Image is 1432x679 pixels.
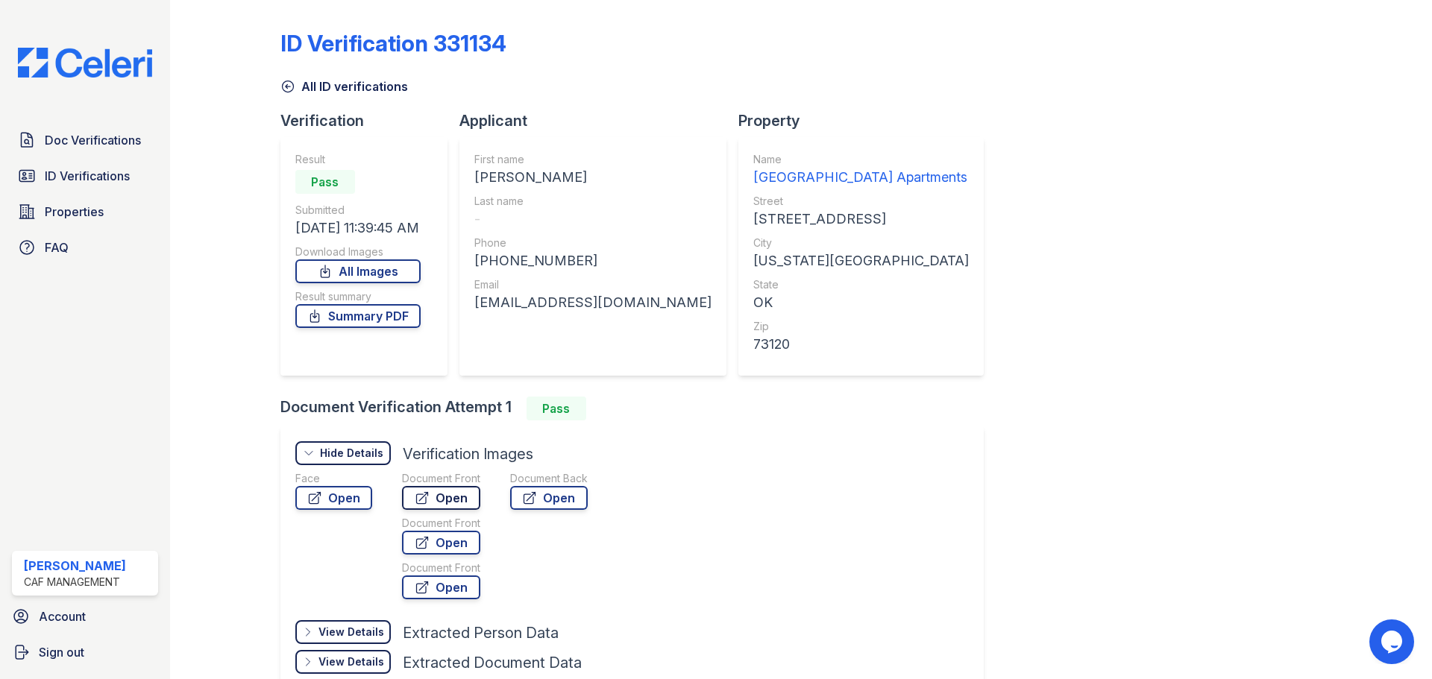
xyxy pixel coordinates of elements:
a: Account [6,601,164,631]
div: Face [295,471,372,486]
span: Sign out [39,643,84,661]
span: ID Verifications [45,167,130,185]
a: FAQ [12,233,158,262]
div: Street [753,194,969,209]
div: Document Front [402,471,480,486]
div: Verification [280,110,459,131]
a: Open [402,486,480,510]
div: Zip [753,319,969,334]
a: All ID verifications [280,78,408,95]
span: Account [39,607,86,625]
div: [PHONE_NUMBER] [474,250,712,271]
div: Name [753,152,969,167]
div: Submitted [295,203,421,218]
div: Document Back [510,471,588,486]
a: All Images [295,259,421,283]
div: Pass [527,397,586,420]
a: Open [510,486,588,510]
div: [EMAIL_ADDRESS][DOMAIN_NAME] [474,292,712,313]
div: [PERSON_NAME] [24,557,126,575]
a: Sign out [6,637,164,667]
div: State [753,277,969,292]
div: Pass [295,170,355,194]
div: Result summary [295,289,421,304]
div: [STREET_ADDRESS] [753,209,969,230]
div: - [474,209,712,230]
a: ID Verifications [12,161,158,191]
div: Document Front [402,560,480,575]
div: Phone [474,236,712,250]
div: Last name [474,194,712,209]
a: Name [GEOGRAPHIC_DATA] Apartments [753,152,969,188]
div: [US_STATE][GEOGRAPHIC_DATA] [753,250,969,271]
a: Open [402,575,480,599]
div: Result [295,152,421,167]
div: Document Front [402,516,480,531]
div: Document Verification Attempt 1 [280,397,996,420]
div: View Details [318,654,384,669]
span: FAQ [45,239,69,256]
img: CE_Logo_Blue-a8612792a0a2168367f1c8372b55b34899dd931a85d93a1a3d3e32e68fde9ad4.png [6,48,164,78]
a: Doc Verifications [12,125,158,155]
a: Open [402,531,480,555]
div: [PERSON_NAME] [474,167,712,188]
div: Verification Images [403,443,533,464]
div: CAF Management [24,575,126,590]
div: Property [738,110,996,131]
div: Extracted Person Data [403,622,559,643]
span: Properties [45,203,104,221]
div: Hide Details [320,446,383,461]
div: [GEOGRAPHIC_DATA] Apartments [753,167,969,188]
div: View Details [318,625,384,639]
div: Download Images [295,244,421,259]
div: Extracted Document Data [403,652,582,673]
div: First name [474,152,712,167]
a: Summary PDF [295,304,421,328]
a: Properties [12,197,158,227]
div: ID Verification 331134 [280,30,506,57]
div: [DATE] 11:39:45 AM [295,218,421,239]
div: OK [753,292,969,313]
div: 73120 [753,334,969,355]
div: Applicant [459,110,738,131]
div: Email [474,277,712,292]
a: Open [295,486,372,510]
span: Doc Verifications [45,131,141,149]
iframe: chat widget [1369,619,1417,664]
div: City [753,236,969,250]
